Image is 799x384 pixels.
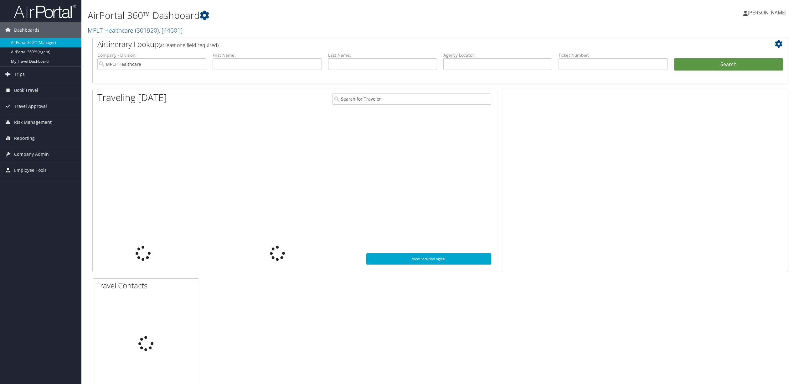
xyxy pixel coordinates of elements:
span: Travel Approval [14,98,47,114]
input: Search for Traveler [332,93,491,105]
a: [PERSON_NAME] [743,3,793,22]
h2: Travel Contacts [96,280,199,291]
span: Dashboards [14,22,39,38]
a: View SecurityLogic® [366,253,491,265]
span: (at least one field required) [159,42,219,49]
span: Book Travel [14,82,38,98]
span: ( 301920 ) [135,26,159,34]
h2: Airtinerary Lookup [97,39,725,50]
label: Last Name: [328,52,437,58]
h1: AirPortal 360™ Dashboard [88,9,558,22]
span: Reporting [14,130,35,146]
label: Company - Division: [97,52,206,58]
h1: Traveling [DATE] [97,91,167,104]
span: Trips [14,66,25,82]
a: MPLT Healthcare [88,26,183,34]
span: Risk Management [14,114,52,130]
button: Search [674,58,783,71]
label: First Name: [213,52,322,58]
span: Company Admin [14,146,49,162]
span: Employee Tools [14,162,47,178]
label: Agency Locator: [443,52,552,58]
label: Ticket Number: [559,52,668,58]
img: airportal-logo.png [14,4,76,19]
span: , [ 44601 ] [159,26,183,34]
span: [PERSON_NAME] [748,9,786,16]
